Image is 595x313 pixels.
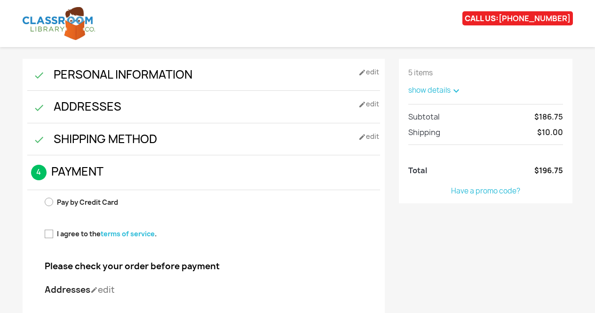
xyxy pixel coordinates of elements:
[408,165,427,176] span: Total
[451,85,462,96] i: expand_more
[358,101,366,108] i: mode_edit
[101,229,155,238] a: terms of service
[27,100,380,123] h1: Addresses
[23,7,95,40] img: Classroom Library Company
[358,133,379,141] span: Edit
[408,112,440,122] span: Subtotal
[358,69,366,76] i: mode_edit
[57,229,157,239] label: I agree to the .
[537,128,563,137] span: $10.00
[27,133,380,155] h1: Shipping Method
[27,165,380,190] h1: Payment
[534,166,563,175] span: $196.75
[27,64,380,91] h1: Personal Information
[31,165,47,180] span: 4
[408,127,440,137] span: Shipping
[27,102,40,113] i: 
[408,85,462,95] a: show detailsexpand_more
[358,133,366,141] i: mode_edit
[534,112,563,121] span: $186.75
[462,11,573,25] div: CALL US:
[57,198,118,207] span: Pay by Credit Card
[358,68,379,76] span: Edit
[45,262,363,271] h4: Please check your order before payment
[451,186,520,196] a: Have a promo code?
[358,100,379,108] span: Edit
[499,13,571,24] a: [PHONE_NUMBER]
[90,286,98,294] i: mode_edit
[27,134,40,145] i: 
[90,284,115,296] span: edit
[408,68,563,78] p: 5 items
[27,70,40,81] i: 
[45,285,363,295] h4: Addresses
